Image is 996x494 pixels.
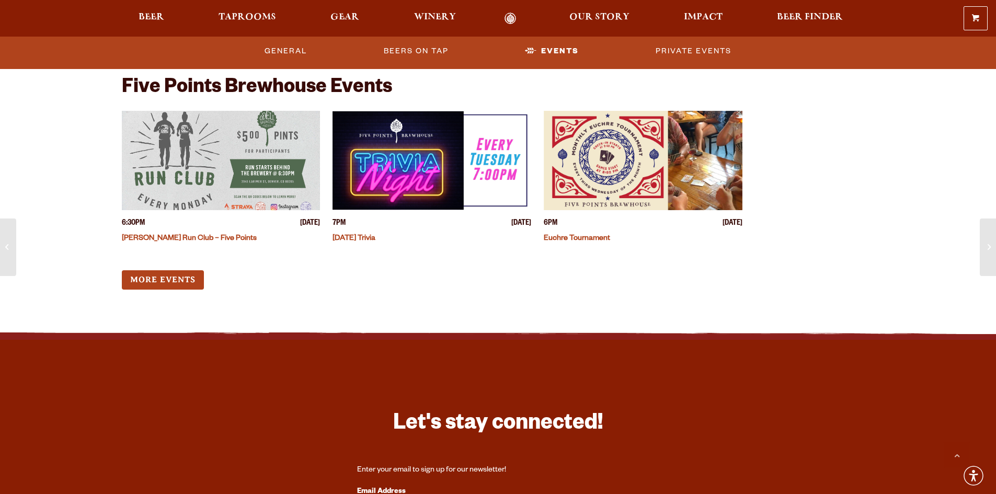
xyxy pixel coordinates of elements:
[357,465,639,476] div: Enter your email to sign up for our newsletter!
[122,219,145,229] span: 6:30PM
[132,13,171,25] a: Beer
[330,13,359,21] span: Gear
[122,77,392,100] h2: Five Points Brewhouse Events
[380,39,453,63] a: Beers on Tap
[544,111,742,210] a: View event details
[521,39,583,63] a: Events
[333,219,346,229] span: 7PM
[491,13,530,25] a: Odell Home
[544,219,557,229] span: 6PM
[139,13,164,21] span: Beer
[511,219,531,229] span: [DATE]
[357,410,639,441] h3: Let's stay connected!
[260,39,311,63] a: General
[122,235,257,243] a: [PERSON_NAME] Run Club – Five Points
[122,270,204,290] a: More Events (opens in a new window)
[219,13,276,21] span: Taprooms
[563,13,636,25] a: Our Story
[770,13,850,25] a: Beer Finder
[569,13,629,21] span: Our Story
[651,39,736,63] a: Private Events
[300,219,320,229] span: [DATE]
[944,442,970,468] a: Scroll to top
[333,111,531,210] a: View event details
[962,464,985,487] div: Accessibility Menu
[544,235,610,243] a: Euchre Tournament
[333,235,375,243] a: [DATE] Trivia
[414,13,456,21] span: Winery
[407,13,463,25] a: Winery
[324,13,366,25] a: Gear
[677,13,729,25] a: Impact
[122,111,320,210] a: View event details
[684,13,723,21] span: Impact
[723,219,742,229] span: [DATE]
[777,13,843,21] span: Beer Finder
[212,13,283,25] a: Taprooms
